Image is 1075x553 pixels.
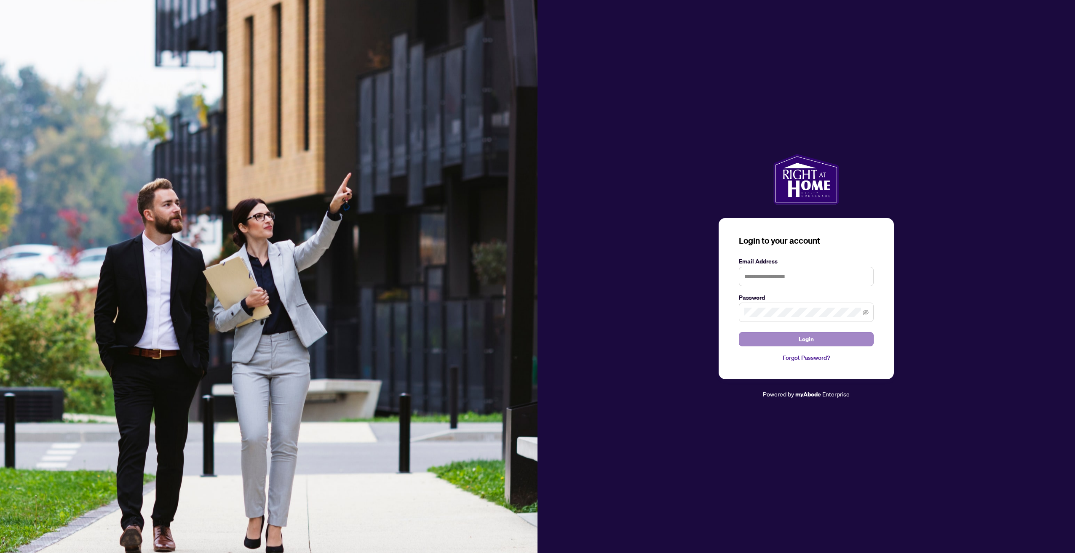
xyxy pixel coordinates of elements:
span: Login [799,332,814,346]
label: Password [739,293,874,302]
h3: Login to your account [739,235,874,247]
span: Enterprise [822,390,850,398]
span: eye-invisible [863,309,869,315]
label: Email Address [739,257,874,266]
a: myAbode [795,390,821,399]
img: ma-logo [773,154,839,205]
a: Forgot Password? [739,353,874,362]
button: Login [739,332,874,346]
span: Powered by [763,390,794,398]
